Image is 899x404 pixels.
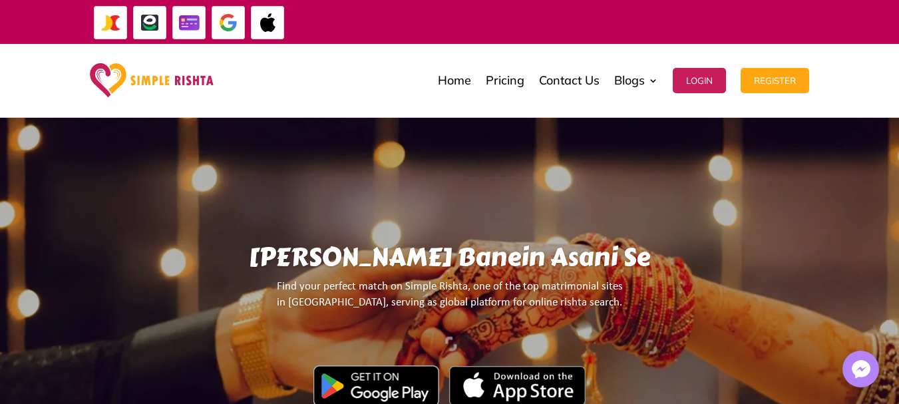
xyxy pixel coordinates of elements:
[673,68,726,93] button: Login
[741,47,809,114] a: Register
[486,47,524,114] a: Pricing
[848,356,874,383] img: Messenger
[673,47,726,114] a: Login
[539,47,600,114] a: Contact Us
[117,279,782,322] p: Find your perfect match on Simple Rishta, one of the top matrimonial sites in [GEOGRAPHIC_DATA], ...
[741,68,809,93] button: Register
[117,242,782,279] h1: [PERSON_NAME] Banein Asani Se
[438,47,471,114] a: Home
[614,47,658,114] a: Blogs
